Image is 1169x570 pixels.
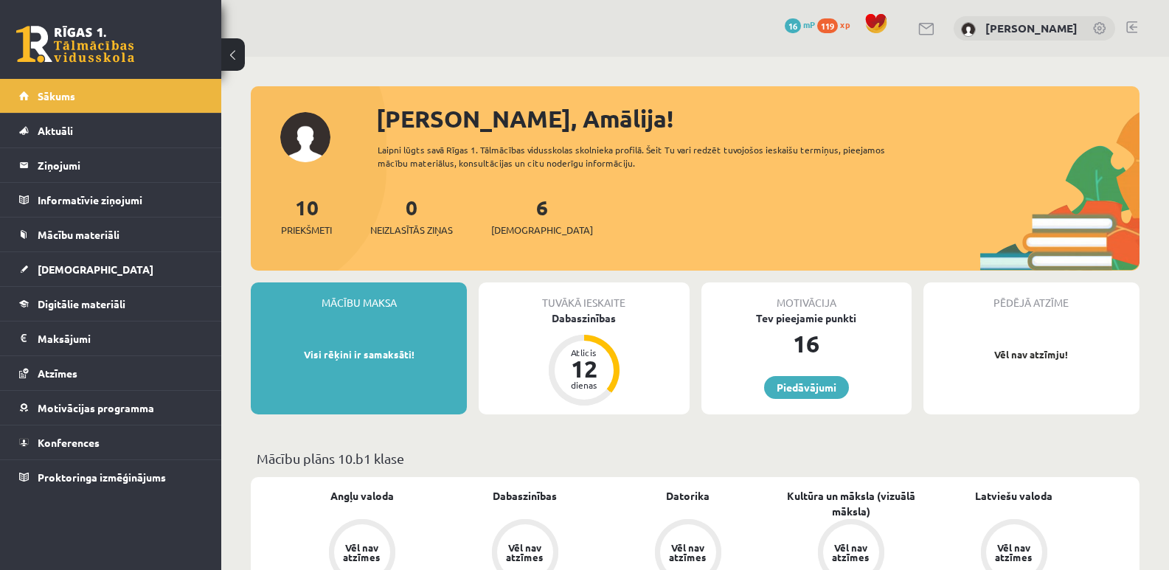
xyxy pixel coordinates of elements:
a: [PERSON_NAME] [985,21,1078,35]
a: 119 xp [817,18,857,30]
div: Tev pieejamie punkti [701,310,912,326]
div: dienas [562,380,606,389]
span: Digitālie materiāli [38,297,125,310]
a: Digitālie materiāli [19,287,203,321]
a: Mācību materiāli [19,218,203,251]
span: Neizlasītās ziņas [370,223,453,237]
div: Atlicis [562,348,606,357]
span: [DEMOGRAPHIC_DATA] [38,263,153,276]
a: Kultūra un māksla (vizuālā māksla) [769,488,932,519]
span: Priekšmeti [281,223,332,237]
a: 0Neizlasītās ziņas [370,194,453,237]
div: Vēl nav atzīmes [504,543,546,562]
a: Proktoringa izmēģinājums [19,460,203,494]
p: Visi rēķini ir samaksāti! [258,347,459,362]
a: Motivācijas programma [19,391,203,425]
a: Informatīvie ziņojumi [19,183,203,217]
a: 6[DEMOGRAPHIC_DATA] [491,194,593,237]
span: mP [803,18,815,30]
legend: Ziņojumi [38,148,203,182]
a: Latviešu valoda [975,488,1052,504]
a: Maksājumi [19,322,203,355]
legend: Maksājumi [38,322,203,355]
div: Vēl nav atzīmes [830,543,872,562]
div: [PERSON_NAME], Amālija! [376,101,1139,136]
span: Sākums [38,89,75,102]
div: Pēdējā atzīme [923,282,1139,310]
div: Motivācija [701,282,912,310]
span: Motivācijas programma [38,401,154,414]
a: Piedāvājumi [764,376,849,399]
a: Angļu valoda [330,488,394,504]
a: Konferences [19,425,203,459]
a: Dabaszinības [493,488,557,504]
div: Vēl nav atzīmes [667,543,709,562]
div: Dabaszinības [479,310,689,326]
a: Ziņojumi [19,148,203,182]
div: 12 [562,357,606,380]
a: Datorika [666,488,710,504]
a: Atzīmes [19,356,203,390]
span: Aktuāli [38,124,73,137]
div: 16 [701,326,912,361]
a: Aktuāli [19,114,203,147]
img: Amālija Gabrene [961,22,976,37]
span: 16 [785,18,801,33]
span: Mācību materiāli [38,228,119,241]
div: Mācību maksa [251,282,467,310]
a: Rīgas 1. Tālmācības vidusskola [16,26,134,63]
legend: Informatīvie ziņojumi [38,183,203,217]
div: Laipni lūgts savā Rīgas 1. Tālmācības vidusskolas skolnieka profilā. Šeit Tu vari redzēt tuvojošo... [378,143,911,170]
a: [DEMOGRAPHIC_DATA] [19,252,203,286]
a: Dabaszinības Atlicis 12 dienas [479,310,689,408]
p: Mācību plāns 10.b1 klase [257,448,1134,468]
a: 10Priekšmeti [281,194,332,237]
div: Vēl nav atzīmes [993,543,1035,562]
span: [DEMOGRAPHIC_DATA] [491,223,593,237]
span: Konferences [38,436,100,449]
a: 16 mP [785,18,815,30]
div: Tuvākā ieskaite [479,282,689,310]
span: Atzīmes [38,366,77,380]
a: Sākums [19,79,203,113]
div: Vēl nav atzīmes [341,543,383,562]
p: Vēl nav atzīmju! [931,347,1132,362]
span: Proktoringa izmēģinājums [38,470,166,484]
span: xp [840,18,850,30]
span: 119 [817,18,838,33]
